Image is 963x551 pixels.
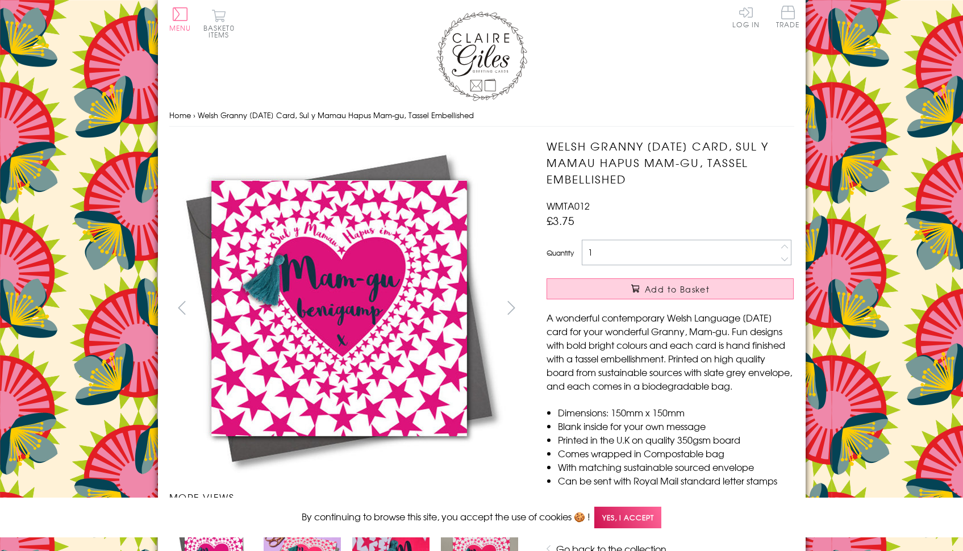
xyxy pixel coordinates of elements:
span: › [193,110,195,120]
img: Welsh Granny Mother's Day Card, Sul y Mamau Hapus Mam-gu, Tassel Embellished [169,138,510,479]
li: Blank inside for your own message [558,419,794,433]
span: Welsh Granny [DATE] Card, Sul y Mamau Hapus Mam-gu, Tassel Embellished [198,110,474,120]
a: Trade [776,6,800,30]
span: Trade [776,6,800,28]
label: Quantity [547,248,574,258]
a: Log In [732,6,760,28]
h1: Welsh Granny [DATE] Card, Sul y Mamau Hapus Mam-gu, Tassel Embellished [547,138,794,187]
img: Welsh Granny Mother's Day Card, Sul y Mamau Hapus Mam-gu, Tassel Embellished [524,138,865,479]
img: Claire Giles Greetings Cards [436,11,527,101]
li: Comes wrapped in Compostable bag [558,446,794,460]
li: Dimensions: 150mm x 150mm [558,406,794,419]
span: Menu [169,23,191,33]
span: Add to Basket [645,283,710,295]
a: Home [169,110,191,120]
h3: More views [169,490,524,504]
button: Add to Basket [547,278,794,299]
span: Yes, I accept [594,507,661,529]
span: WMTA012 [547,199,590,212]
button: prev [169,295,195,320]
li: Printed in the U.K on quality 350gsm board [558,433,794,446]
span: £3.75 [547,212,574,228]
li: Can be sent with Royal Mail standard letter stamps [558,474,794,487]
button: Basket0 items [203,9,235,38]
button: Menu [169,7,191,31]
button: next [498,295,524,320]
p: A wonderful contemporary Welsh Language [DATE] card for your wonderful Granny, Mam-gu. Fun design... [547,311,794,393]
li: With matching sustainable sourced envelope [558,460,794,474]
span: 0 items [209,23,235,40]
nav: breadcrumbs [169,104,794,127]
